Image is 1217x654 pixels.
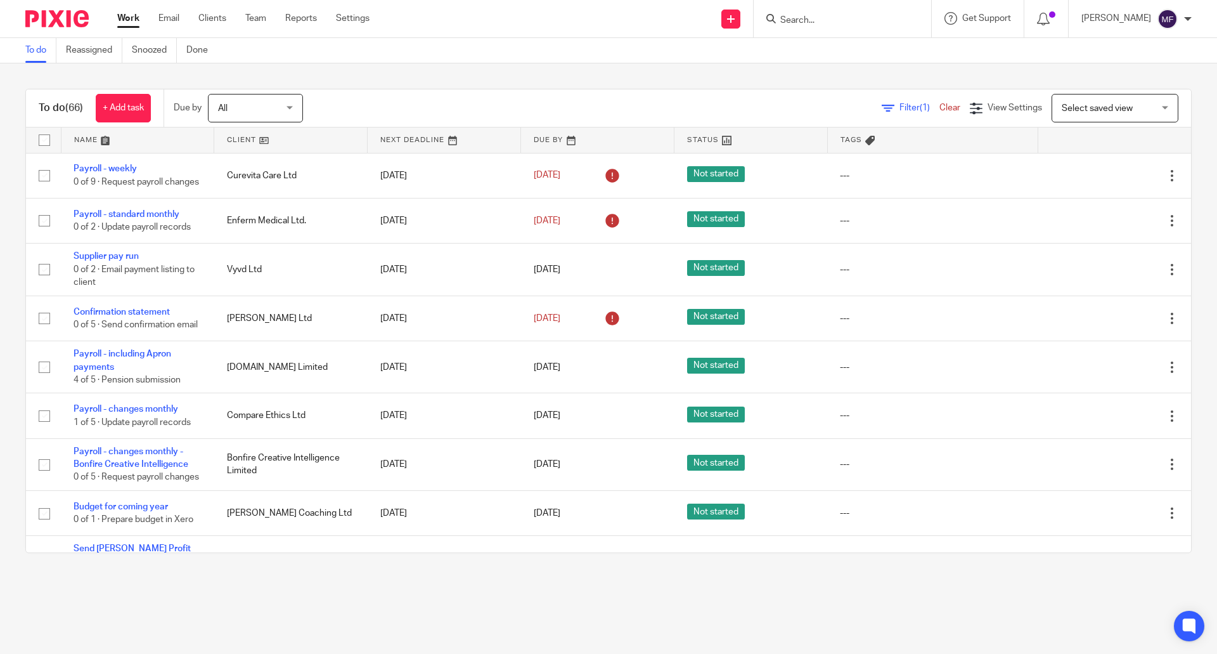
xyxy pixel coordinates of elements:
span: Select saved view [1062,104,1133,113]
a: Work [117,12,139,25]
td: [DATE] [368,393,521,438]
h1: To do [39,101,83,115]
img: svg%3E [1157,9,1178,29]
div: --- [840,507,1025,520]
a: Done [186,38,217,63]
td: Curevita Care Ltd [214,153,368,198]
span: 0 of 9 · Request payroll changes [74,178,199,186]
div: --- [840,361,1025,374]
td: [DATE] [368,296,521,341]
a: Payroll - changes monthly [74,405,178,414]
td: [DATE] [368,491,521,536]
td: [DOMAIN_NAME] Limited [214,341,368,393]
td: Compare Ethics Ltd [214,393,368,438]
a: Payroll - changes monthly - Bonfire Creative Intelligence [74,447,188,469]
span: Not started [687,455,745,471]
span: Not started [687,309,745,325]
span: [DATE] [534,509,560,518]
span: Not started [687,211,745,227]
a: To do [25,38,56,63]
span: Not started [687,407,745,422]
span: Not started [687,166,745,182]
span: Get Support [962,14,1011,23]
span: [DATE] [534,412,560,421]
span: 1 of 5 · Update payroll records [74,418,191,427]
a: Payroll - including Apron payments [74,350,171,371]
a: Payroll - standard monthly [74,210,179,219]
span: 0 of 5 · Send confirmation email [74,320,198,329]
td: Bonfire Creative Intelligence Limited [214,438,368,490]
span: Not started [687,358,745,374]
span: Not started [687,260,745,276]
a: Supplier pay run [74,252,139,261]
div: --- [840,263,1025,276]
span: Tags [840,136,862,143]
p: Due by [174,101,202,114]
span: 0 of 1 · Prepare budget in Xero [74,515,193,524]
a: Email [158,12,179,25]
span: 0 of 2 · Email payment listing to client [74,265,195,287]
a: Send [PERSON_NAME] Profit First Pots [74,544,191,566]
td: [PERSON_NAME] Ltd [214,296,368,341]
td: Vyvd Ltd [214,244,368,296]
span: Not started [687,504,745,520]
td: [DATE] [368,244,521,296]
span: 4 of 5 · Pension submission [74,376,181,384]
td: [DATE] [368,536,521,601]
span: Filter [899,103,939,112]
div: --- [840,312,1025,325]
a: Settings [336,12,370,25]
a: Team [245,12,266,25]
span: [DATE] [534,460,560,469]
a: Payroll - weekly [74,164,137,173]
span: [DATE] [534,171,560,180]
td: [DATE] [368,341,521,393]
div: --- [840,409,1025,422]
span: 0 of 2 · Update payroll records [74,223,191,232]
td: [PERSON_NAME] Limited [214,536,368,601]
span: [DATE] [534,216,560,225]
td: [PERSON_NAME] Coaching Ltd [214,491,368,536]
span: (66) [65,103,83,113]
span: 0 of 5 · Request payroll changes [74,473,199,482]
p: [PERSON_NAME] [1081,12,1151,25]
span: All [218,104,228,113]
span: View Settings [988,103,1042,112]
td: [DATE] [368,198,521,243]
a: Snoozed [132,38,177,63]
td: Enferm Medical Ltd. [214,198,368,243]
span: [DATE] [534,363,560,372]
span: [DATE] [534,265,560,274]
a: + Add task [96,94,151,122]
a: Reports [285,12,317,25]
img: Pixie [25,10,89,27]
a: Budget for coming year [74,502,168,511]
div: --- [840,169,1025,182]
div: --- [840,214,1025,227]
td: [DATE] [368,153,521,198]
input: Search [779,15,893,27]
a: Clients [198,12,226,25]
div: --- [840,458,1025,471]
a: Reassigned [66,38,122,63]
td: [DATE] [368,438,521,490]
a: Clear [939,103,960,112]
a: Confirmation statement [74,308,170,317]
span: [DATE] [534,314,560,323]
span: (1) [920,103,930,112]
